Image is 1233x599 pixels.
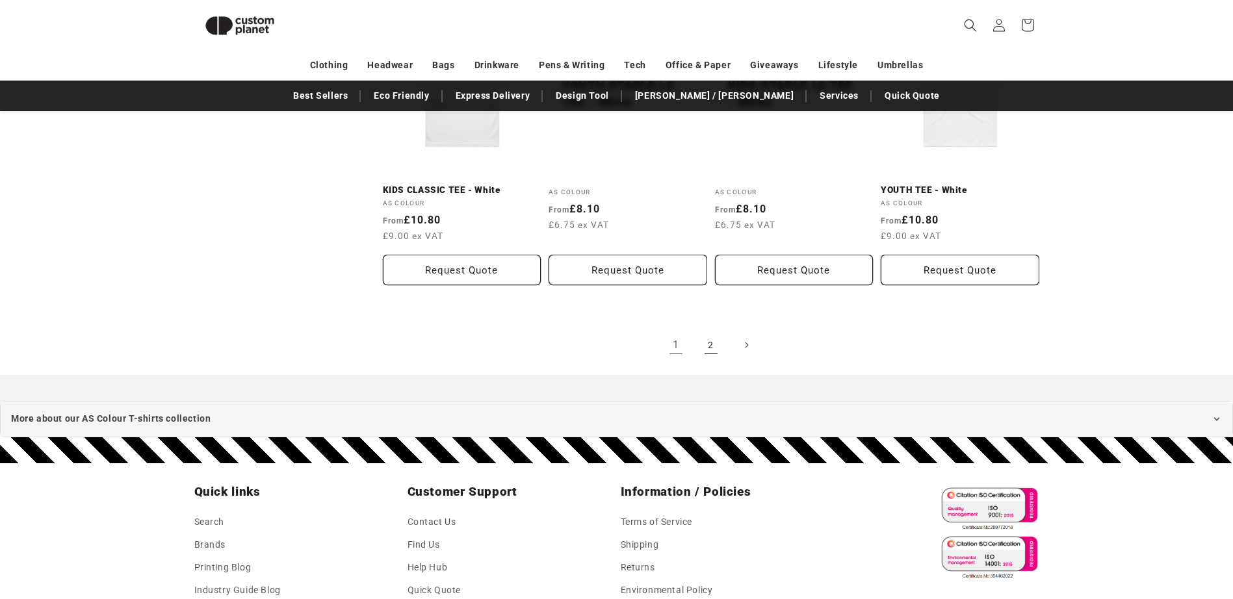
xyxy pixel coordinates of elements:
[813,84,865,107] a: Services
[194,556,252,579] a: Printing Blog
[367,84,435,107] a: Eco Friendly
[666,54,731,77] a: Office & Paper
[878,84,946,107] a: Quick Quote
[621,556,655,579] a: Returns
[818,54,858,77] a: Lifestyle
[715,203,766,215] strong: £8.10
[310,54,348,77] a: Clothing
[549,205,569,214] span: From
[549,255,707,285] button: Request Quote
[194,514,225,533] a: Search
[936,533,1039,581] img: ISO 14001 Certified
[408,556,448,579] a: Help Hub
[621,514,693,533] a: Terms of Service
[194,533,226,556] a: Brands
[715,205,736,214] span: From
[697,331,725,359] a: Page 2
[11,411,211,427] span: More about our AS Colour T-shirts collection
[432,54,454,77] a: Bags
[621,484,826,500] h2: Information / Policies
[956,11,985,40] summary: Search
[549,203,600,215] strong: £8.10
[877,54,923,77] a: Umbrellas
[367,54,413,77] a: Headwear
[549,218,609,231] span: £6.75 ex VAT
[881,185,1039,196] a: YOUTH TEE - White
[715,218,775,231] span: £6.75 ex VAT
[408,514,456,533] a: Contact Us
[539,54,604,77] a: Pens & Writing
[715,255,874,285] button: Request Quote
[383,331,1039,359] nav: Pagination
[621,533,659,556] a: Shipping
[881,255,1039,285] button: Request Quote
[1016,459,1233,599] iframe: Chat Widget
[662,331,690,359] a: Page 1
[549,188,707,197] div: AS Colour
[624,54,645,77] a: Tech
[449,84,537,107] a: Express Delivery
[732,331,760,359] a: Next page
[287,84,354,107] a: Best Sellers
[715,188,874,197] div: AS Colour
[383,185,541,196] a: KIDS CLASSIC TEE - White
[629,84,800,107] a: [PERSON_NAME] / [PERSON_NAME]
[408,533,440,556] a: Find Us
[408,484,613,500] h2: Customer Support
[194,5,285,46] img: Custom Planet
[474,54,519,77] a: Drinkware
[750,54,798,77] a: Giveaways
[383,255,541,285] button: Request Quote
[549,84,616,107] a: Design Tool
[936,484,1039,533] img: ISO 9001 Certified
[194,484,400,500] h2: Quick links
